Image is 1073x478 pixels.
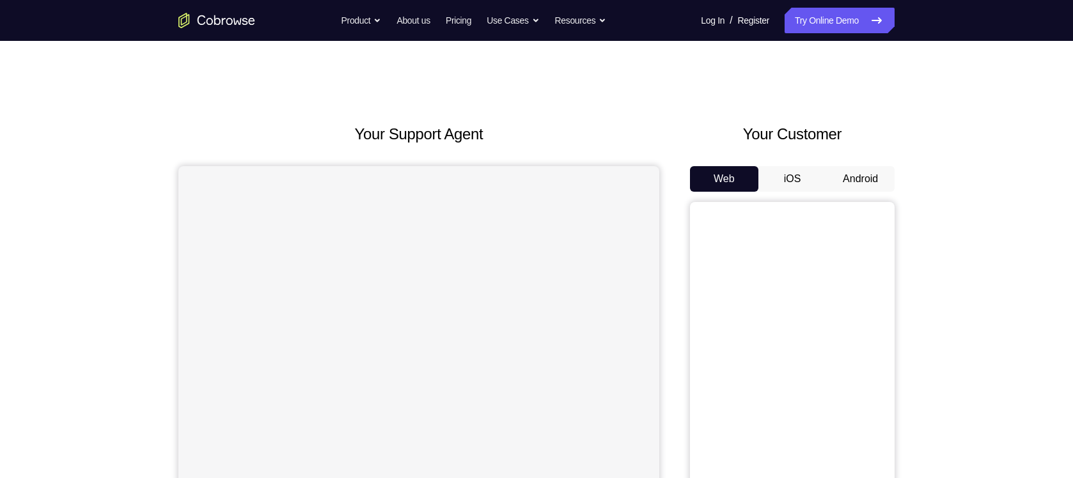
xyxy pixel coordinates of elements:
button: Use Cases [487,8,539,33]
h2: Your Support Agent [178,123,659,146]
button: Product [341,8,382,33]
span: / [730,13,732,28]
a: Try Online Demo [785,8,895,33]
button: iOS [758,166,827,192]
a: Go to the home page [178,13,255,28]
button: Resources [555,8,607,33]
a: Pricing [446,8,471,33]
a: Log In [701,8,724,33]
a: Register [738,8,769,33]
h2: Your Customer [690,123,895,146]
button: Android [826,166,895,192]
a: About us [396,8,430,33]
button: Web [690,166,758,192]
